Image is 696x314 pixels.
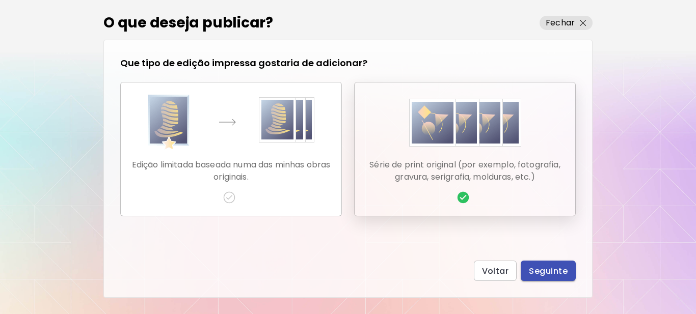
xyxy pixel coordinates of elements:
[457,191,469,204] img: checkmark
[521,261,576,281] button: Seguinte
[148,95,314,151] img: Original Artwork
[409,95,521,151] img: Original Prints Series
[354,82,576,216] button: Original Prints SeriesSérie de print original (por exemplo, fotografia, gravura, serigrafia, mold...
[120,56,367,70] h5: Que tipo de edição impressa gostaria de adicionar?
[529,266,568,276] span: Seguinte
[474,261,517,281] button: Voltar
[482,266,509,276] span: Voltar
[363,159,567,183] p: Série de print original (por exemplo, fotografia, gravura, serigrafia, molduras, etc.)
[129,159,333,183] p: Edição limitada baseada numa das minhas obras originais.
[120,82,342,216] button: Original ArtworkEdição limitada baseada numa das minhas obras originais.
